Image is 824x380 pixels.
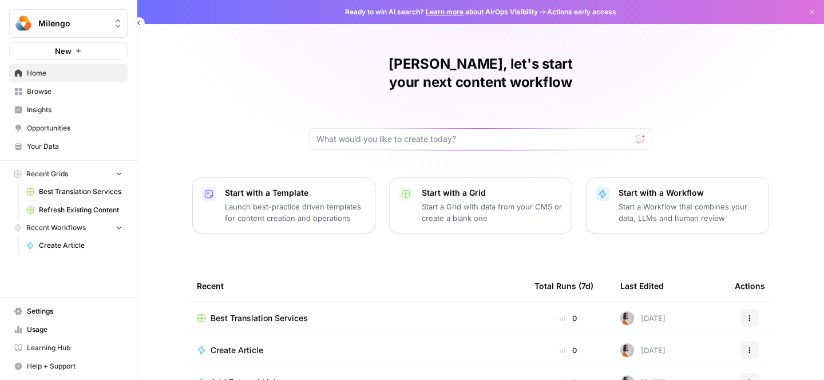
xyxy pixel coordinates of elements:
a: Insights [9,101,128,119]
button: Start with a TemplateLaunch best-practice driven templates for content creation and operations [192,177,375,233]
button: Workspace: Milengo [9,9,128,38]
a: Your Data [9,137,128,156]
div: Recent [197,270,516,302]
span: Opportunities [27,123,122,133]
p: Start with a Workflow [619,187,759,199]
a: Learn more [426,7,463,16]
span: Usage [27,324,122,335]
span: Actions early access [547,7,616,17]
span: Insights [27,105,122,115]
button: Recent Workflows [9,219,128,236]
span: Create Article [39,240,122,251]
div: Actions [735,270,765,302]
button: Recent Grids [9,165,128,183]
span: Help + Support [27,361,122,371]
span: Browse [27,86,122,97]
a: Refresh Existing Content [21,201,128,219]
a: Usage [9,320,128,339]
span: Best Translation Services [39,187,122,197]
span: Learning Hub [27,343,122,353]
div: Last Edited [620,270,664,302]
button: Start with a WorkflowStart a Workflow that combines your data, LLMs and human review [586,177,769,233]
a: Best Translation Services [21,183,128,201]
p: Start with a Template [225,187,366,199]
img: Milengo Logo [13,13,34,34]
span: Ready to win AI search? about AirOps Visibility [345,7,538,17]
span: Settings [27,306,122,316]
span: Recent Workflows [26,223,86,233]
p: Start a Workflow that combines your data, LLMs and human review [619,201,759,224]
span: Create Article [211,345,263,356]
div: [DATE] [620,311,665,325]
a: Home [9,64,128,82]
img: wqouze03vak4o7r0iykpfqww9cw8 [620,343,634,357]
div: [DATE] [620,343,665,357]
a: Settings [9,302,128,320]
span: Recent Grids [26,169,68,179]
a: Best Translation Services [197,312,516,324]
a: Create Article [21,236,128,255]
div: 0 [534,345,602,356]
span: New [55,45,72,57]
a: Create Article [197,345,516,356]
a: Learning Hub [9,339,128,357]
span: Your Data [27,141,122,152]
span: Refresh Existing Content [39,205,122,215]
a: Browse [9,82,128,101]
h1: [PERSON_NAME], let's start your next content workflow [309,55,652,92]
button: New [9,42,128,60]
p: Launch best-practice driven templates for content creation and operations [225,201,366,224]
img: wqouze03vak4o7r0iykpfqww9cw8 [620,311,634,325]
a: Opportunities [9,119,128,137]
span: Best Translation Services [211,312,308,324]
div: Total Runs (7d) [534,270,593,302]
span: Milengo [38,18,108,29]
p: Start with a Grid [422,187,562,199]
div: 0 [534,312,602,324]
button: Start with a GridStart a Grid with data from your CMS or create a blank one [389,177,572,233]
p: Start a Grid with data from your CMS or create a blank one [422,201,562,224]
span: Home [27,68,122,78]
button: Help + Support [9,357,128,375]
input: What would you like to create today? [316,133,631,145]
